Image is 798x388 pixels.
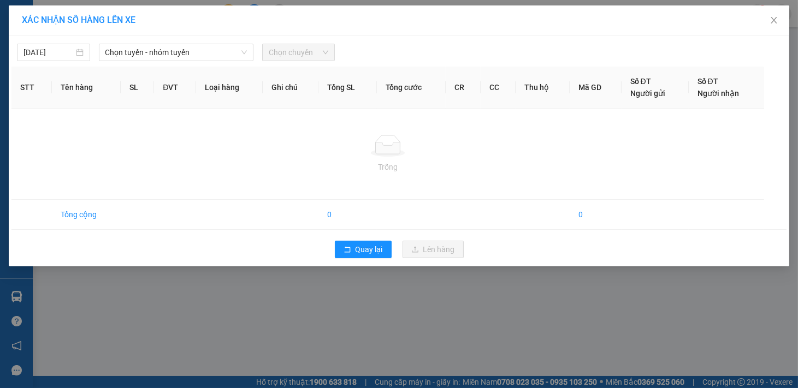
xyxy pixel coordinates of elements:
th: CC [481,67,516,109]
span: Người nhận [697,89,739,98]
span: Số ĐT [697,77,718,86]
span: Chọn chuyến [269,44,329,61]
th: Ghi chú [263,67,318,109]
button: Close [759,5,789,36]
span: Người gửi [630,89,665,98]
span: XÁC NHẬN SỐ HÀNG LÊN XE [22,15,135,25]
th: Tổng SL [318,67,376,109]
span: rollback [344,246,351,254]
th: STT [11,67,52,109]
span: Chọn tuyến - nhóm tuyến [105,44,247,61]
th: Tổng cước [377,67,446,109]
span: down [241,49,247,56]
th: Loại hàng [196,67,263,109]
th: CR [446,67,481,109]
button: rollbackQuay lại [335,241,392,258]
th: Mã GD [570,67,622,109]
th: Tên hàng [52,67,120,109]
li: (c) 2017 [92,52,150,65]
td: 0 [570,200,622,230]
span: close [770,16,778,25]
b: [DOMAIN_NAME] [92,41,150,50]
b: Gửi khách hàng [67,16,108,67]
td: Tổng cộng [52,200,120,230]
div: Trống [20,161,755,173]
th: ĐVT [154,67,196,109]
th: SL [121,67,154,109]
button: uploadLên hàng [403,241,464,258]
img: logo.jpg [119,14,145,40]
b: Xe Đăng Nhân [14,70,48,122]
td: 0 [318,200,376,230]
span: Quay lại [356,243,383,255]
th: Thu hộ [516,67,570,109]
span: Số ĐT [630,77,651,86]
input: 12/10/2025 [23,46,74,58]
